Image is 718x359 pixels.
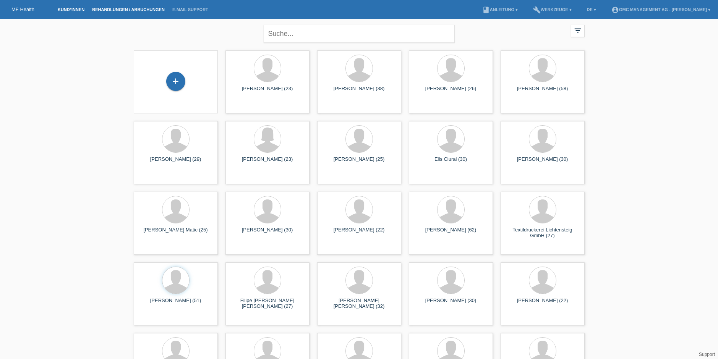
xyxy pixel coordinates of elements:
[140,227,212,239] div: [PERSON_NAME] Matic (25)
[232,227,303,239] div: [PERSON_NAME] (30)
[264,25,455,43] input: Suche...
[583,7,600,12] a: DE ▾
[529,7,575,12] a: buildWerkzeuge ▾
[478,7,522,12] a: bookAnleitung ▾
[611,6,619,14] i: account_circle
[507,156,579,168] div: [PERSON_NAME] (30)
[232,298,303,310] div: Filipe [PERSON_NAME] [PERSON_NAME] (27)
[232,86,303,98] div: [PERSON_NAME] (23)
[533,6,541,14] i: build
[323,86,395,98] div: [PERSON_NAME] (38)
[699,352,715,357] a: Support
[88,7,169,12] a: Behandlungen / Abbuchungen
[415,86,487,98] div: [PERSON_NAME] (26)
[415,227,487,239] div: [PERSON_NAME] (62)
[574,26,582,35] i: filter_list
[507,298,579,310] div: [PERSON_NAME] (22)
[323,298,395,310] div: [PERSON_NAME] [PERSON_NAME] (32)
[415,156,487,168] div: Elis Ciural (30)
[140,298,212,310] div: [PERSON_NAME] (51)
[415,298,487,310] div: [PERSON_NAME] (30)
[140,156,212,168] div: [PERSON_NAME] (29)
[482,6,490,14] i: book
[507,86,579,98] div: [PERSON_NAME] (58)
[507,227,579,239] div: Textildruckerei Lichtensteig GmbH (27)
[323,227,395,239] div: [PERSON_NAME] (22)
[169,7,212,12] a: E-Mail Support
[54,7,88,12] a: Kund*innen
[323,156,395,168] div: [PERSON_NAME] (25)
[11,6,34,12] a: MF Health
[608,7,714,12] a: account_circleGMC Management AG - [PERSON_NAME] ▾
[232,156,303,168] div: [PERSON_NAME] (23)
[167,75,185,88] div: Kund*in hinzufügen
